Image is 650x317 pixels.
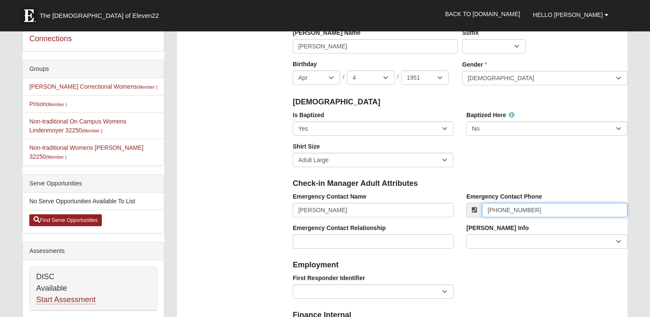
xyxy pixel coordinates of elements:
[293,274,365,282] label: First Responder Identifier
[293,261,628,270] h4: Employment
[46,102,67,107] small: (Member )
[46,154,66,160] small: (Member )
[466,224,529,232] label: [PERSON_NAME] Info
[29,118,126,134] a: Non-traditional On Campus Womens Lindenmoyer 32250(Member )
[23,60,164,78] div: Groups
[527,4,615,25] a: Hello [PERSON_NAME]
[39,11,159,20] span: The [DEMOGRAPHIC_DATA] of Eleven22
[30,267,157,310] div: DISC Available
[293,142,320,151] label: Shirt Size
[29,144,143,160] a: Non-traditional Womens [PERSON_NAME] 32250(Member )
[293,111,324,119] label: Is Baptized
[293,192,367,201] label: Emergency Contact Name
[29,214,102,226] a: Find Serve Opportunities
[462,28,479,37] label: Suffix
[293,179,628,188] h4: Check-in Manager Adult Attributes
[29,83,157,90] a: [PERSON_NAME] Correctional Womens(Member )
[82,128,102,133] small: (Member )
[23,175,164,193] div: Serve Opportunities
[466,111,514,119] label: Baptized Here
[466,192,542,201] label: Emergency Contact Phone
[20,7,37,24] img: Eleven22 logo
[293,98,628,107] h4: [DEMOGRAPHIC_DATA]
[533,11,603,18] span: Hello [PERSON_NAME]
[293,28,360,37] label: [PERSON_NAME] Name
[397,73,399,82] span: /
[343,73,345,82] span: /
[23,193,164,210] li: No Serve Opportunities Available To List
[16,3,186,24] a: The [DEMOGRAPHIC_DATA] of Eleven22
[137,84,157,90] small: (Member )
[23,242,164,260] div: Assessments
[36,295,95,304] a: Start Assessment
[293,60,317,68] label: Birthday
[462,60,487,69] label: Gender
[439,3,527,25] a: Back to [DOMAIN_NAME]
[29,101,67,107] a: Prison(Member )
[293,224,386,232] label: Emergency Contact Relationship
